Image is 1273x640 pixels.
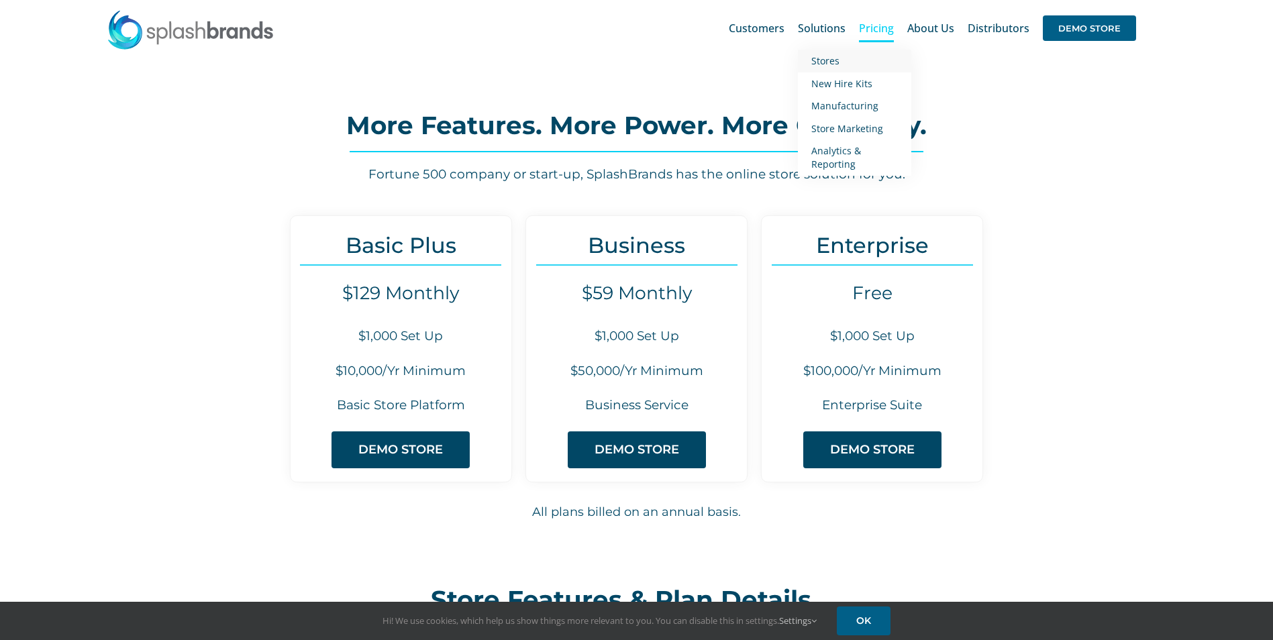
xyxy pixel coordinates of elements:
[291,233,511,258] h3: Basic Plus
[595,443,679,457] span: DEMO STORE
[798,117,911,140] a: Store Marketing
[811,77,872,90] span: New Hire Kits
[291,282,511,304] h4: $129 Monthly
[762,282,982,304] h4: Free
[762,396,982,415] h6: Enterprise Suite
[798,50,911,72] a: Stores
[526,233,747,258] h3: Business
[358,443,443,457] span: DEMO STORE
[166,166,1106,184] h6: Fortune 500 company or start-up, SplashBrands has the online store solution for you.
[779,615,817,627] a: Settings
[798,140,911,175] a: Analytics & Reporting
[811,99,878,112] span: Manufacturing
[803,431,941,468] a: DEMO STORE
[1043,7,1136,50] a: DEMO STORE
[907,23,954,34] span: About Us
[291,362,511,380] h6: $10,000/Yr Minimum
[729,7,784,50] a: Customers
[167,503,1107,521] h6: All plans billed on an annual basis.
[798,23,846,34] span: Solutions
[859,7,894,50] a: Pricing
[332,431,470,468] a: DEMO STORE
[762,327,982,345] h6: $1,000 Set Up
[811,144,861,170] span: Analytics & Reporting
[526,362,747,380] h6: $50,000/Yr Minimum
[107,9,274,50] img: SplashBrands.com Logo
[798,72,911,95] a: New Hire Kits
[431,586,843,613] h2: Store Features & Plan Details
[1043,15,1136,41] span: DEMO STORE
[526,396,747,415] h6: Business Service
[383,615,817,627] span: Hi! We use cookies, which help us show things more relevant to you. You can disable this in setti...
[859,23,894,34] span: Pricing
[837,606,890,635] a: OK
[526,282,747,304] h4: $59 Monthly
[798,95,911,117] a: Manufacturing
[729,7,1136,50] nav: Main Menu
[830,443,915,457] span: DEMO STORE
[811,54,839,67] span: Stores
[526,327,747,345] h6: $1,000 Set Up
[762,233,982,258] h3: Enterprise
[968,23,1029,34] span: Distributors
[968,7,1029,50] a: Distributors
[291,396,511,415] h6: Basic Store Platform
[568,431,706,468] a: DEMO STORE
[762,362,982,380] h6: $100,000/Yr Minimum
[729,23,784,34] span: Customers
[166,112,1106,139] h2: More Features. More Power. More Creativity.
[811,122,883,135] span: Store Marketing
[291,327,511,345] h6: $1,000 Set Up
